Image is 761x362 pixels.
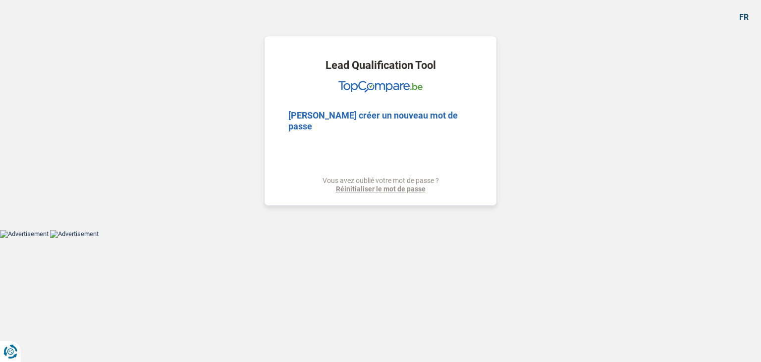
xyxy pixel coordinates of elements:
img: Advertisement [50,230,99,238]
h1: Lead Qualification Tool [326,60,436,71]
div: fr [739,12,749,22]
div: Vous avez oublié votre mot de passe ? [323,177,439,193]
a: Réinitialiser le mot de passe [323,185,439,193]
h2: [PERSON_NAME] créer un nouveau mot de passe [288,110,473,131]
img: TopCompare Logo [338,81,423,93]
